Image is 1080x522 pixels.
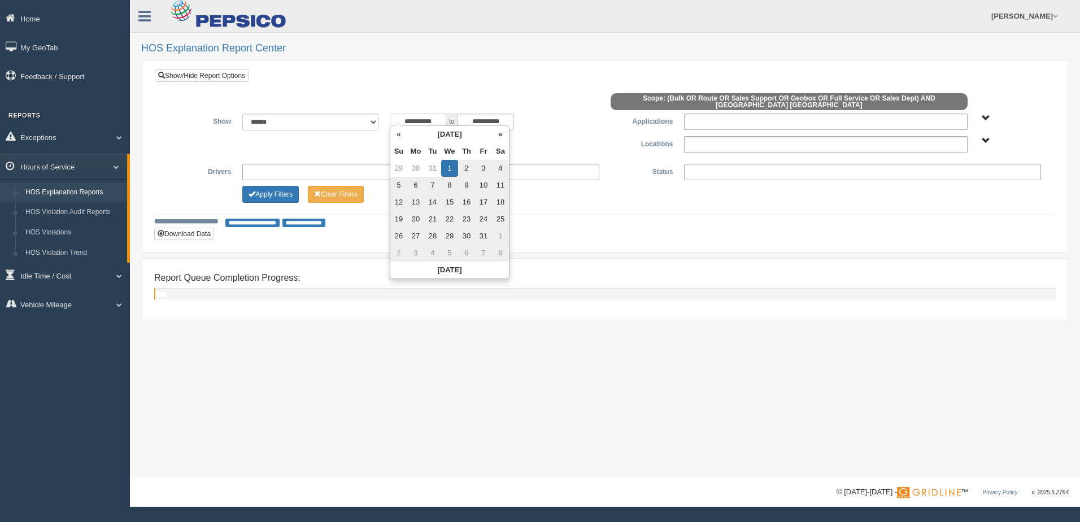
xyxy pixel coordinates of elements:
td: 23 [458,211,475,228]
h4: Report Queue Completion Progress: [154,273,1056,283]
td: 9 [458,177,475,194]
td: 29 [390,160,407,177]
td: 25 [492,211,509,228]
td: 22 [441,211,458,228]
td: 2 [458,160,475,177]
td: 12 [390,194,407,211]
th: [DATE] [407,126,492,143]
label: Drivers [163,164,237,177]
td: 7 [424,177,441,194]
td: 5 [441,245,458,262]
a: HOS Violation Audit Reports [20,202,127,223]
span: v. 2025.5.2764 [1032,489,1069,495]
th: [DATE] [390,262,509,279]
a: Privacy Policy [982,489,1017,495]
th: Mo [407,143,424,160]
td: 21 [424,211,441,228]
td: 20 [407,211,424,228]
td: 5 [390,177,407,194]
th: Th [458,143,475,160]
button: Change Filter Options [242,186,299,203]
span: to [446,114,458,130]
td: 14 [424,194,441,211]
td: 29 [441,228,458,245]
td: 2 [390,245,407,262]
th: Tu [424,143,441,160]
td: 30 [458,228,475,245]
label: Show [163,114,237,127]
td: 13 [407,194,424,211]
td: 24 [475,211,492,228]
th: We [441,143,458,160]
button: Download Data [154,228,214,240]
td: 4 [424,245,441,262]
td: 1 [441,160,458,177]
td: 19 [390,211,407,228]
h2: HOS Explanation Report Center [141,43,1069,54]
td: 31 [424,160,441,177]
th: « [390,126,407,143]
td: 1 [492,228,509,245]
th: Fr [475,143,492,160]
td: 15 [441,194,458,211]
a: HOS Explanation Reports [20,182,127,203]
button: Change Filter Options [308,186,364,203]
td: 6 [458,245,475,262]
td: 28 [424,228,441,245]
td: 18 [492,194,509,211]
td: 10 [475,177,492,194]
td: 8 [441,177,458,194]
td: 3 [475,160,492,177]
th: » [492,126,509,143]
td: 7 [475,245,492,262]
td: 8 [492,245,509,262]
a: Show/Hide Report Options [155,69,249,82]
td: 17 [475,194,492,211]
td: 4 [492,160,509,177]
td: 30 [407,160,424,177]
td: 26 [390,228,407,245]
td: 3 [407,245,424,262]
td: 16 [458,194,475,211]
span: Scope: (Bulk OR Route OR Sales Support OR Geobox OR Full Service OR Sales Dept) AND [GEOGRAPHIC_D... [611,93,968,110]
th: Sa [492,143,509,160]
td: 27 [407,228,424,245]
th: Su [390,143,407,160]
div: © [DATE]-[DATE] - ™ [837,486,1069,498]
img: Gridline [897,487,961,498]
a: HOS Violations [20,223,127,243]
label: Locations [605,136,678,150]
td: 6 [407,177,424,194]
td: 11 [492,177,509,194]
label: Status [605,164,678,177]
a: HOS Violation Trend [20,243,127,263]
td: 31 [475,228,492,245]
label: Applications [605,114,678,127]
